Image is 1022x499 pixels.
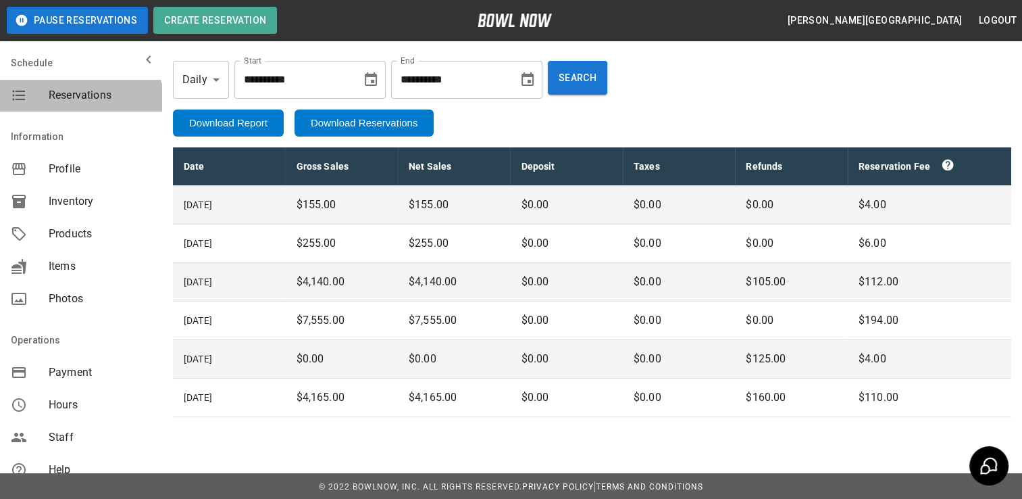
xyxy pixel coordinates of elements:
td: [DATE] [173,224,285,263]
p: $7,555.00 [296,312,386,329]
th: Refunds [735,147,847,186]
p: $0.00 [521,351,611,367]
span: Products [49,226,151,242]
td: [DATE] [173,263,285,302]
p: $105.00 [746,274,836,290]
p: $0.00 [746,197,836,213]
button: Create Reservation [153,7,277,34]
img: logo [478,14,552,27]
table: sticky table [173,147,1011,417]
p: $4,140.00 [296,274,386,290]
p: $112.00 [859,274,1000,290]
p: $0.00 [634,351,724,367]
p: $6.00 [859,235,1000,252]
p: $4,165.00 [296,389,386,406]
span: Help [49,462,151,478]
button: Choose date, selected date is Aug 14, 2025 [357,66,384,93]
p: $4,140.00 [409,274,499,290]
span: Payment [49,364,151,381]
p: $0.00 [634,274,724,290]
button: Download Reservations [295,110,434,137]
span: Inventory [49,193,151,210]
a: Privacy Policy [522,482,594,492]
p: $0.00 [746,312,836,329]
span: Reservations [49,87,151,103]
td: [DATE] [173,302,285,340]
p: $0.00 [634,389,724,406]
span: Profile [49,161,151,177]
p: $0.00 [296,351,386,367]
p: $160.00 [746,389,836,406]
p: $155.00 [296,197,386,213]
p: $0.00 [521,235,611,252]
p: $0.00 [521,312,611,329]
p: $255.00 [409,235,499,252]
button: Pause Reservations [7,7,148,34]
div: Daily [173,61,229,99]
p: $0.00 [521,197,611,213]
span: © 2022 BowlNow, Inc. All Rights Reserved. [319,482,522,492]
p: $0.00 [521,389,611,406]
button: Download Report [173,110,284,137]
p: $0.00 [634,312,724,329]
span: Photos [49,291,151,307]
button: [PERSON_NAME][GEOGRAPHIC_DATA] [782,8,968,33]
td: [DATE] [173,186,285,224]
p: $125.00 [746,351,836,367]
p: $4.00 [859,351,1000,367]
p: $155.00 [409,197,499,213]
th: Taxes [623,147,735,186]
p: $255.00 [296,235,386,252]
span: Staff [49,429,151,446]
p: $4,165.00 [409,389,499,406]
svg: Reservation fees paid directly to BowlNow by customer [941,158,954,172]
p: $194.00 [859,312,1000,329]
span: Items [49,258,151,275]
button: Choose date, selected date is Aug 21, 2025 [514,66,541,93]
th: Date [173,147,285,186]
p: $0.00 [409,351,499,367]
button: Logout [973,8,1022,33]
p: $110.00 [859,389,1000,406]
th: Deposit [510,147,622,186]
th: Net Sales [398,147,510,186]
span: Hours [49,397,151,413]
p: $0.00 [634,235,724,252]
p: $0.00 [634,197,724,213]
div: Reservation Fee [859,158,1000,174]
td: [DATE] [173,340,285,379]
p: $0.00 [521,274,611,290]
p: $4.00 [859,197,1000,213]
p: $7,555.00 [409,312,499,329]
th: Gross Sales [285,147,397,186]
td: [DATE] [173,379,285,417]
p: $0.00 [746,235,836,252]
a: Terms and Conditions [596,482,703,492]
button: Search [548,61,607,95]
